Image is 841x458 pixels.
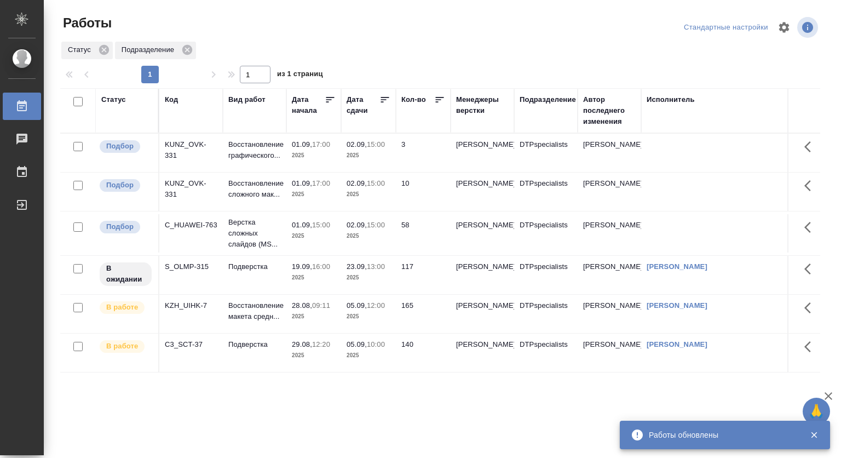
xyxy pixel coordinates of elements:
[347,150,390,161] p: 2025
[514,214,578,253] td: DTPspecialists
[807,400,826,423] span: 🙏
[165,300,217,311] div: KZH_UIHK-7
[347,189,390,200] p: 2025
[456,220,509,231] p: [PERSON_NAME]
[803,398,830,425] button: 🙏
[578,134,641,172] td: [PERSON_NAME]
[647,301,707,310] a: [PERSON_NAME]
[347,301,367,310] p: 05.09,
[347,340,367,348] p: 05.09,
[347,262,367,271] p: 23.09,
[367,221,385,229] p: 15:00
[165,261,217,272] div: S_OLMP-315
[292,311,336,322] p: 2025
[228,178,281,200] p: Восстановление сложного мак...
[347,179,367,187] p: 02.09,
[514,334,578,372] td: DTPspecialists
[165,94,178,105] div: Код
[292,189,336,200] p: 2025
[228,300,281,322] p: Восстановление макета средн...
[347,231,390,242] p: 2025
[99,139,153,154] div: Можно подбирать исполнителей
[347,94,379,116] div: Дата сдачи
[798,295,824,321] button: Здесь прячутся важные кнопки
[456,139,509,150] p: [PERSON_NAME]
[101,94,126,105] div: Статус
[456,261,509,272] p: [PERSON_NAME]
[514,173,578,211] td: DTPspecialists
[456,94,509,116] div: Менеджеры верстки
[99,261,153,287] div: Исполнитель назначен, приступать к работе пока рано
[578,256,641,294] td: [PERSON_NAME]
[115,42,196,59] div: Подразделение
[798,256,824,282] button: Здесь прячутся важные кнопки
[396,256,451,294] td: 117
[367,179,385,187] p: 15:00
[578,295,641,333] td: [PERSON_NAME]
[347,221,367,229] p: 02.09,
[292,350,336,361] p: 2025
[165,178,217,200] div: KUNZ_OVK-331
[99,178,153,193] div: Можно подбирать исполнителей
[292,272,336,283] p: 2025
[396,295,451,333] td: 165
[292,301,312,310] p: 28.08,
[396,214,451,253] td: 58
[165,139,217,161] div: KUNZ_OVK-331
[583,94,636,127] div: Автор последнего изменения
[367,262,385,271] p: 13:00
[347,140,367,148] p: 02.09,
[60,14,112,32] span: Работы
[312,179,330,187] p: 17:00
[228,94,266,105] div: Вид работ
[347,350,390,361] p: 2025
[312,340,330,348] p: 12:20
[165,339,217,350] div: C3_SCT-37
[292,231,336,242] p: 2025
[106,341,138,352] p: В работе
[99,300,153,315] div: Исполнитель выполняет работу
[312,301,330,310] p: 09:11
[122,44,178,55] p: Подразделение
[367,301,385,310] p: 12:00
[106,180,134,191] p: Подбор
[228,339,281,350] p: Подверстка
[292,262,312,271] p: 19.09,
[228,261,281,272] p: Подверстка
[312,140,330,148] p: 17:00
[292,340,312,348] p: 29.08,
[99,220,153,234] div: Можно подбирать исполнителей
[456,178,509,189] p: [PERSON_NAME]
[798,214,824,241] button: Здесь прячутся важные кнопки
[68,44,95,55] p: Статус
[106,263,145,285] p: В ожидании
[277,67,323,83] span: из 1 страниц
[578,173,641,211] td: [PERSON_NAME]
[797,17,820,38] span: Посмотреть информацию
[367,140,385,148] p: 15:00
[292,140,312,148] p: 01.09,
[771,14,797,41] span: Настроить таблицу
[798,134,824,160] button: Здесь прячутся важные кнопки
[347,272,390,283] p: 2025
[578,214,641,253] td: [PERSON_NAME]
[61,42,113,59] div: Статус
[798,173,824,199] button: Здесь прячутся важные кнопки
[396,334,451,372] td: 140
[292,94,325,116] div: Дата начала
[312,262,330,271] p: 16:00
[292,221,312,229] p: 01.09,
[514,256,578,294] td: DTPspecialists
[106,302,138,313] p: В работе
[292,150,336,161] p: 2025
[106,221,134,232] p: Подбор
[514,134,578,172] td: DTPspecialists
[647,94,695,105] div: Исполнитель
[649,430,793,440] div: Работы обновлены
[647,340,707,348] a: [PERSON_NAME]
[681,19,771,36] div: split button
[347,311,390,322] p: 2025
[578,334,641,372] td: [PERSON_NAME]
[228,217,281,250] p: Верстка сложных слайдов (MS...
[396,134,451,172] td: 3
